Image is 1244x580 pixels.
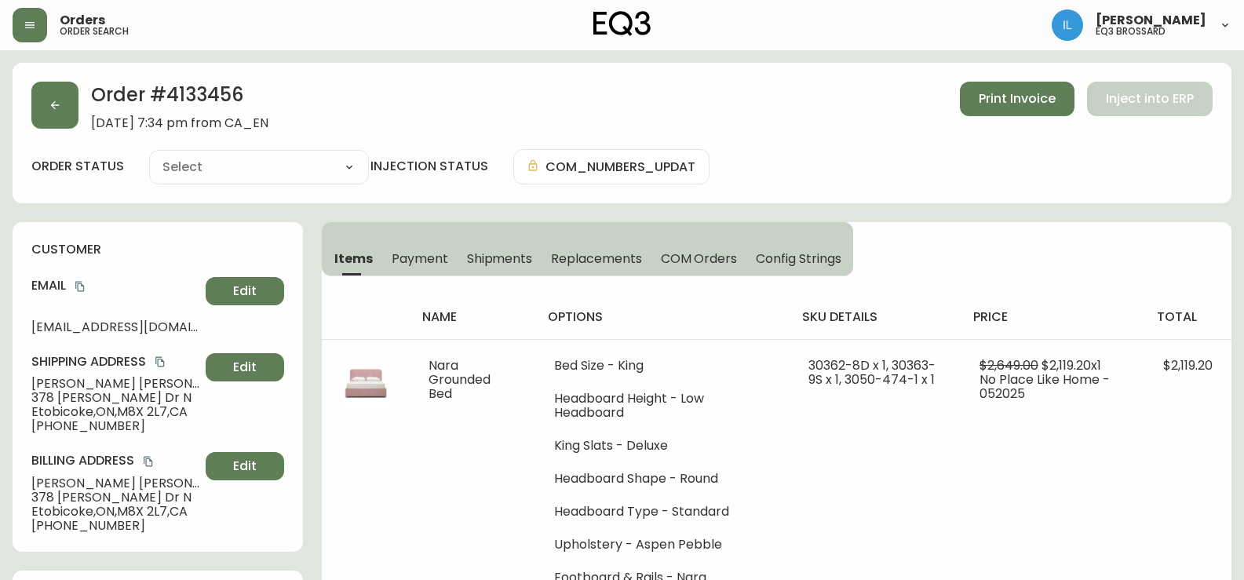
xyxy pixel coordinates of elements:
li: Upholstery - Aspen Pebble [554,538,771,552]
button: Edit [206,353,284,381]
span: Edit [233,283,257,300]
button: Edit [206,452,284,480]
h5: order search [60,27,129,36]
span: Etobicoke , ON , M8X 2L7 , CA [31,405,199,419]
li: Headboard Shape - Round [554,472,771,486]
span: Replacements [551,250,641,267]
span: Nara Grounded Bed [429,356,491,403]
span: Items [334,250,373,267]
h4: sku details [802,308,948,326]
span: COM Orders [661,250,738,267]
span: Edit [233,359,257,376]
span: $2,119.20 x 1 [1042,356,1101,374]
span: 378 [PERSON_NAME] Dr N [31,491,199,505]
button: copy [152,354,168,370]
li: Headboard Type - Standard [554,505,771,519]
li: Headboard Height - Low Headboard [554,392,771,420]
h4: injection status [370,158,488,175]
label: order status [31,158,124,175]
h5: eq3 brossard [1096,27,1166,36]
span: 30362-8D x 1, 30363-9S x 1, 3050-474-1 x 1 [808,356,936,388]
span: Etobicoke , ON , M8X 2L7 , CA [31,505,199,519]
li: King Slats - Deluxe [554,439,771,453]
span: No Place Like Home - 052025 [980,370,1110,403]
span: Orders [60,14,105,27]
span: $2,649.00 [980,356,1038,374]
h4: total [1157,308,1219,326]
button: copy [140,454,156,469]
button: Edit [206,277,284,305]
h4: name [422,308,522,326]
span: Print Invoice [979,90,1056,108]
span: Payment [392,250,448,267]
span: Shipments [467,250,533,267]
img: b0bfbc0a-3505-4533-a839-88b682f86fd8Optional[nara-grounded-pink-queen-bed].jpg [341,359,391,409]
h4: price [973,308,1132,326]
span: [DATE] 7:34 pm from CA_EN [91,116,268,130]
img: 998f055460c6ec1d1452ac0265469103 [1052,9,1083,41]
span: $2,119.20 [1163,356,1213,374]
h4: Shipping Address [31,353,199,370]
span: Edit [233,458,257,475]
h4: options [548,308,777,326]
img: logo [593,11,651,36]
li: Bed Size - King [554,359,771,373]
h2: Order # 4133456 [91,82,268,116]
span: [PERSON_NAME] [PERSON_NAME] [31,476,199,491]
h4: Billing Address [31,452,199,469]
span: [EMAIL_ADDRESS][DOMAIN_NAME] [31,320,199,334]
span: [PERSON_NAME] [PERSON_NAME] [31,377,199,391]
span: 378 [PERSON_NAME] Dr N [31,391,199,405]
h4: Email [31,277,199,294]
button: Print Invoice [960,82,1074,116]
span: [PHONE_NUMBER] [31,519,199,533]
span: [PERSON_NAME] [1096,14,1206,27]
span: [PHONE_NUMBER] [31,419,199,433]
span: Config Strings [756,250,841,267]
button: copy [72,279,88,294]
h4: customer [31,241,284,258]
